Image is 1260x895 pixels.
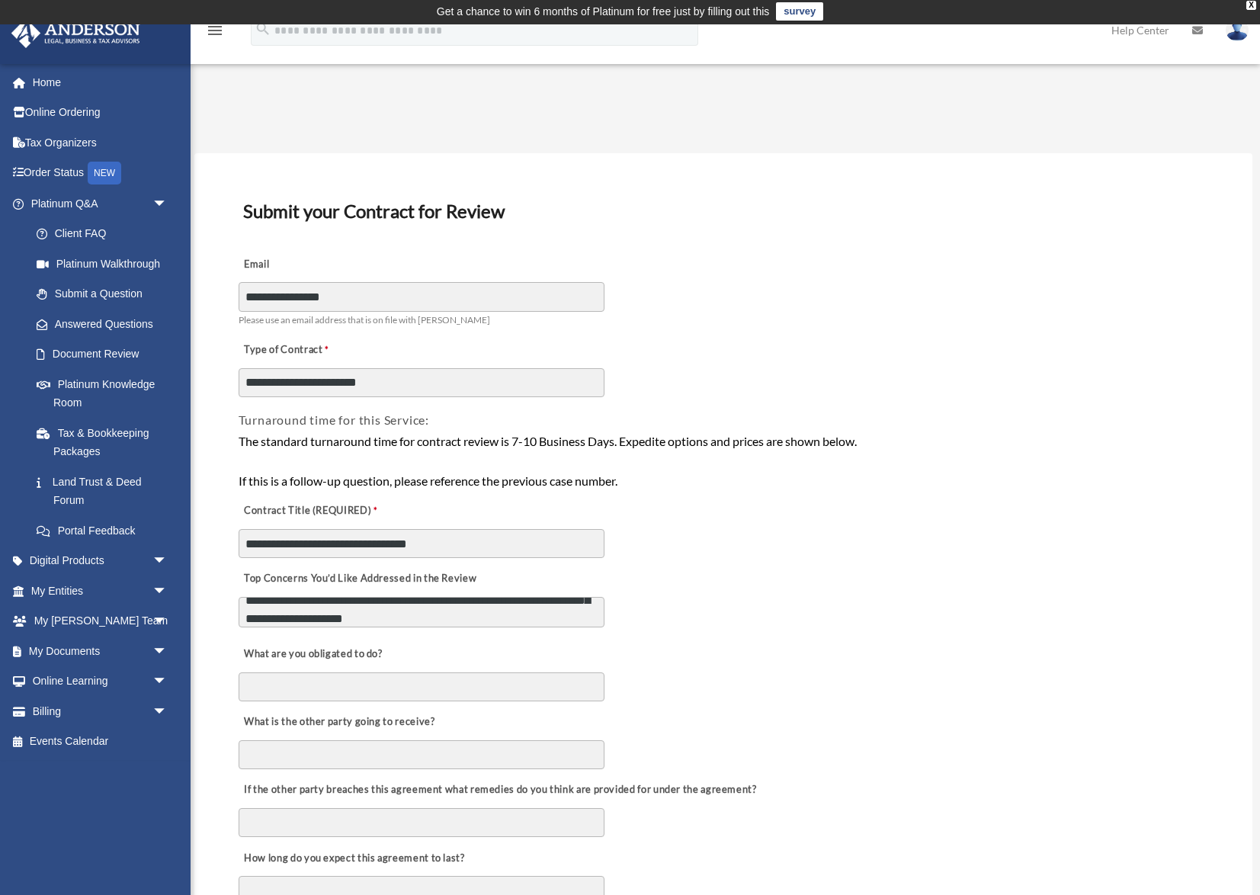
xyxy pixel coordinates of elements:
[11,67,191,98] a: Home
[152,546,183,577] span: arrow_drop_down
[11,127,191,158] a: Tax Organizers
[11,158,191,189] a: Order StatusNEW
[239,431,1209,490] div: The standard turnaround time for contract review is 7-10 Business Days. Expedite options and pric...
[1246,1,1256,10] div: close
[152,576,183,607] span: arrow_drop_down
[152,606,183,637] span: arrow_drop_down
[206,21,224,40] i: menu
[239,339,391,361] label: Type of Contract
[237,195,1210,227] h3: Submit your Contract for Review
[21,339,183,370] a: Document Review
[152,666,183,698] span: arrow_drop_down
[21,467,191,515] a: Land Trust & Deed Forum
[11,606,191,637] a: My [PERSON_NAME] Teamarrow_drop_down
[21,279,191,310] a: Submit a Question
[255,21,271,37] i: search
[11,576,191,606] a: My Entitiesarrow_drop_down
[11,636,191,666] a: My Documentsarrow_drop_down
[21,515,191,546] a: Portal Feedback
[21,249,191,279] a: Platinum Walkthrough
[21,418,191,467] a: Tax & Bookkeeping Packages
[239,412,429,427] span: Turnaround time for this Service:
[11,546,191,576] a: Digital Productsarrow_drop_down
[239,712,439,733] label: What is the other party going to receive?
[239,314,490,326] span: Please use an email address that is on file with [PERSON_NAME]
[152,188,183,220] span: arrow_drop_down
[776,2,823,21] a: survey
[7,18,145,48] img: Anderson Advisors Platinum Portal
[239,254,391,275] label: Email
[11,696,191,727] a: Billingarrow_drop_down
[206,27,224,40] a: menu
[11,188,191,219] a: Platinum Q&Aarrow_drop_down
[88,162,121,184] div: NEW
[152,696,183,727] span: arrow_drop_down
[239,501,391,522] label: Contract Title (REQUIRED)
[1226,19,1249,41] img: User Pic
[11,727,191,757] a: Events Calendar
[437,2,770,21] div: Get a chance to win 6 months of Platinum for free just by filling out this
[11,666,191,697] a: Online Learningarrow_drop_down
[239,848,469,869] label: How long do you expect this agreement to last?
[239,644,391,666] label: What are you obligated to do?
[21,309,191,339] a: Answered Questions
[11,98,191,128] a: Online Ordering
[239,780,761,801] label: If the other party breaches this agreement what remedies do you think are provided for under the ...
[152,636,183,667] span: arrow_drop_down
[239,569,481,590] label: Top Concerns You’d Like Addressed in the Review
[21,219,191,249] a: Client FAQ
[21,369,191,418] a: Platinum Knowledge Room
